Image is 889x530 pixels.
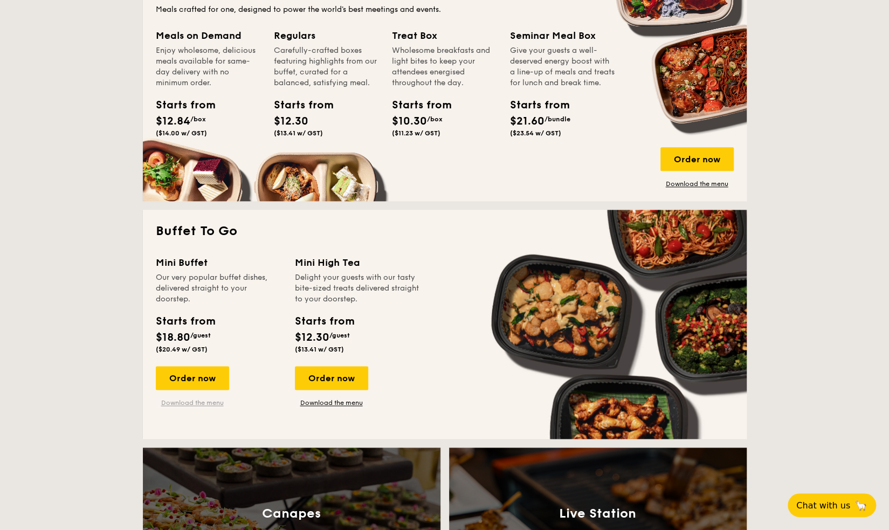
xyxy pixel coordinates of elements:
span: ($14.00 w/ GST) [156,129,207,137]
span: /bundle [545,115,570,123]
a: Download the menu [295,398,368,407]
h2: Buffet To Go [156,223,734,240]
div: Our very popular buffet dishes, delivered straight to your doorstep. [156,272,282,305]
span: /guest [190,332,211,339]
span: $10.30 [392,115,427,128]
div: Mini Buffet [156,255,282,270]
div: Starts from [156,313,215,329]
span: ($13.41 w/ GST) [274,129,323,137]
div: Meals on Demand [156,28,261,43]
div: Starts from [156,97,204,113]
div: Order now [156,366,229,390]
button: Chat with us🦙 [788,493,876,517]
div: Seminar Meal Box [510,28,615,43]
span: $12.30 [274,115,308,128]
h3: Canapes [262,506,321,521]
div: Starts from [295,313,354,329]
div: Meals crafted for one, designed to power the world's best meetings and events. [156,4,734,15]
span: $18.80 [156,331,190,344]
div: Wholesome breakfasts and light bites to keep your attendees energised throughout the day. [392,45,497,88]
div: Enjoy wholesome, delicious meals available for same-day delivery with no minimum order. [156,45,261,88]
span: /guest [329,332,350,339]
div: Starts from [274,97,322,113]
a: Download the menu [660,180,734,188]
div: Treat Box [392,28,497,43]
span: Chat with us [796,500,850,511]
span: /box [190,115,206,123]
div: Order now [660,147,734,171]
div: Regulars [274,28,379,43]
span: $12.30 [295,331,329,344]
span: ($11.23 w/ GST) [392,129,440,137]
span: ($20.49 w/ GST) [156,346,208,353]
div: Give your guests a well-deserved energy boost with a line-up of meals and treats for lunch and br... [510,45,615,88]
div: Mini High Tea [295,255,421,270]
div: Starts from [392,97,440,113]
span: $12.84 [156,115,190,128]
span: /box [427,115,443,123]
h3: Live Station [559,506,636,521]
div: Order now [295,366,368,390]
div: Carefully-crafted boxes featuring highlights from our buffet, curated for a balanced, satisfying ... [274,45,379,88]
div: Starts from [510,97,559,113]
span: $21.60 [510,115,545,128]
div: Delight your guests with our tasty bite-sized treats delivered straight to your doorstep. [295,272,421,305]
span: ($13.41 w/ GST) [295,346,344,353]
span: ($23.54 w/ GST) [510,129,561,137]
span: 🦙 [854,499,867,512]
a: Download the menu [156,398,229,407]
